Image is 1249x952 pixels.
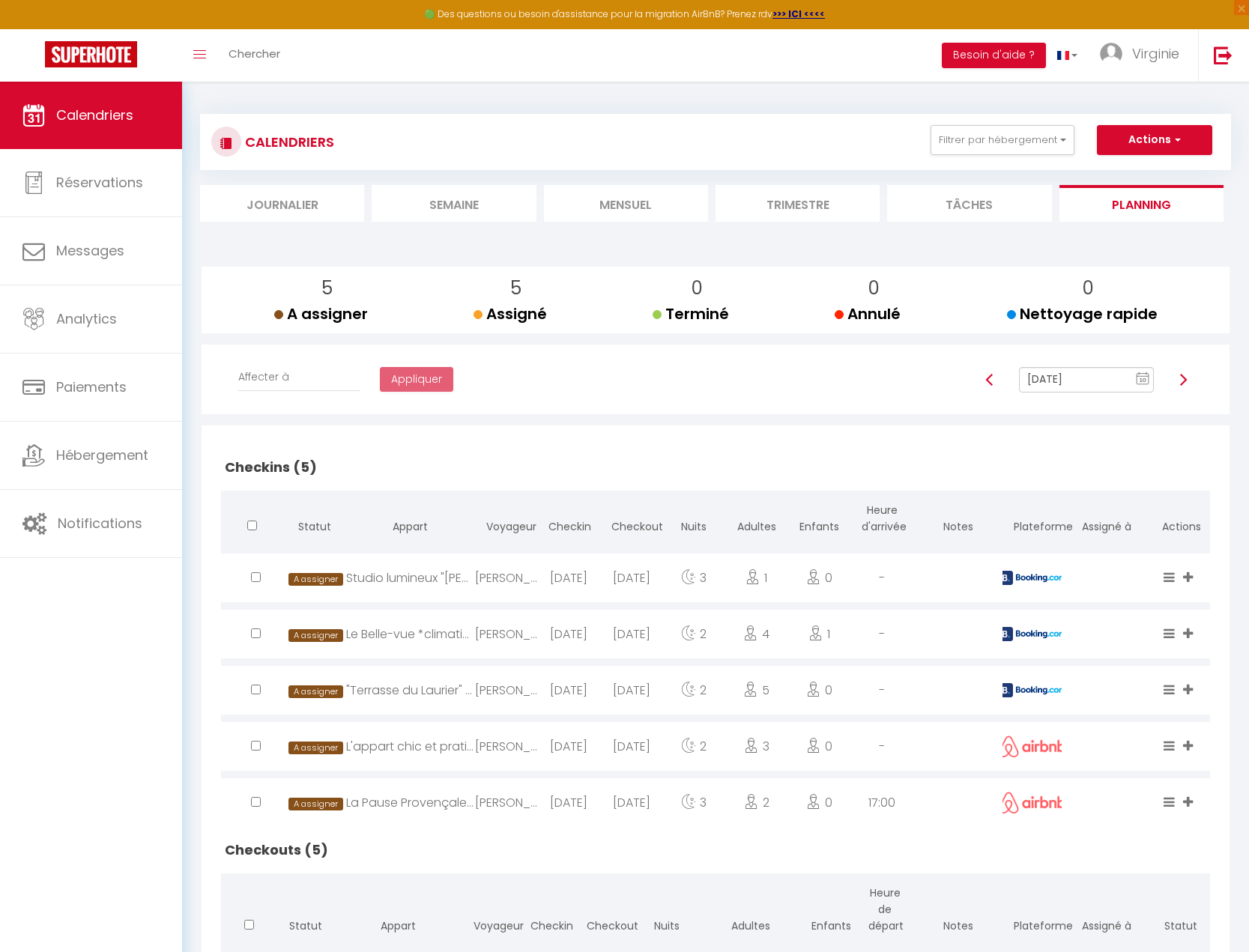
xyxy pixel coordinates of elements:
[999,736,1066,757] img: airbnb2.png
[1100,43,1122,65] img: ...
[537,666,600,715] div: [DATE]
[701,873,800,949] th: Adultes
[56,309,117,328] span: Analytics
[288,629,342,642] span: A assigner
[942,43,1046,68] button: Besoin d'aide ?
[298,519,331,534] span: Statut
[999,683,1066,697] img: booking2.png
[288,573,342,586] span: A assigner
[286,274,368,303] p: 5
[58,514,142,533] span: Notifications
[663,610,726,658] div: 2
[537,722,600,771] div: [DATE]
[288,798,342,810] span: A assigner
[1151,873,1210,949] th: Statut
[475,554,538,602] div: [PERSON_NAME]
[850,666,913,715] div: -
[475,722,538,771] div: [PERSON_NAME]
[725,491,788,550] th: Adultes
[221,444,1210,491] h2: Checkins (5)
[984,374,996,386] img: arrow-left3.svg
[475,491,538,550] th: Voyageur
[346,722,475,771] div: L'appart chic et pratique
[372,185,536,222] li: Semaine
[600,778,663,827] div: [DATE]
[1019,367,1154,392] input: Select Date
[663,778,726,827] div: 3
[632,873,701,949] th: Nuits
[999,571,1066,585] img: booking2.png
[835,303,901,324] span: Annulé
[537,491,600,550] th: Checkin
[462,873,518,949] th: Voyageur
[274,303,368,324] span: A assigner
[850,722,913,771] div: -
[788,554,851,602] div: 0
[1062,491,1151,550] th: Assigné à
[200,185,364,222] li: Journalier
[850,554,913,602] div: -
[217,29,291,82] a: Chercher
[665,274,729,303] p: 0
[288,685,342,698] span: A assigner
[788,722,851,771] div: 0
[289,918,322,933] span: Statut
[475,610,538,658] div: [PERSON_NAME]
[850,778,913,827] div: 17:00
[663,722,726,771] div: 2
[725,722,788,771] div: 3
[999,627,1066,641] img: booking2.png
[725,778,788,827] div: 2
[56,241,124,260] span: Messages
[1019,274,1158,303] p: 0
[1002,873,1062,949] th: Plateforme
[600,610,663,658] div: [DATE]
[346,778,475,827] div: La Pause Provençale • T2 cosy avec terrasse & clim
[393,519,428,534] span: Appart
[847,274,901,303] p: 0
[1007,303,1158,324] span: Nettoyage rapide
[56,446,148,464] span: Hébergement
[663,666,726,715] div: 2
[600,722,663,771] div: [DATE]
[544,185,708,222] li: Mensuel
[288,742,342,754] span: A assigner
[486,274,547,303] p: 5
[1062,873,1151,949] th: Assigné à
[475,666,538,715] div: [PERSON_NAME]
[725,666,788,715] div: 5
[663,491,726,550] th: Nuits
[45,41,137,67] img: Super Booking
[346,554,475,602] div: Studio lumineux "[PERSON_NAME]"
[1089,29,1198,82] a: ... Virginie
[800,873,856,949] th: Enfants
[575,873,632,949] th: Checkout
[1214,46,1233,64] img: logout
[346,610,475,658] div: Le Belle-vue *climatisé
[346,666,475,715] div: "Terrasse du Laurier" *Centre-ville *[GEOGRAPHIC_DATA]
[600,666,663,715] div: [DATE]
[887,185,1051,222] li: Tâches
[537,554,600,602] div: [DATE]
[380,367,453,392] button: Appliquer
[475,778,538,827] div: [PERSON_NAME]
[772,7,825,20] a: >>> ICI <<<<
[788,778,851,827] div: 0
[537,778,600,827] div: [DATE]
[1059,185,1224,222] li: Planning
[56,106,133,124] span: Calendriers
[857,873,913,949] th: Heure de départ
[788,610,851,658] div: 1
[931,125,1074,155] button: Filtrer par hébergement
[241,125,334,159] h3: CALENDRIERS
[725,610,788,658] div: 4
[1140,377,1147,383] text: 10
[221,827,1210,873] h2: Checkouts (5)
[600,491,663,550] th: Checkout
[56,173,143,192] span: Réservations
[850,610,913,658] div: -
[1177,374,1189,386] img: arrow-right3.svg
[56,378,127,396] span: Paiements
[725,554,788,602] div: 1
